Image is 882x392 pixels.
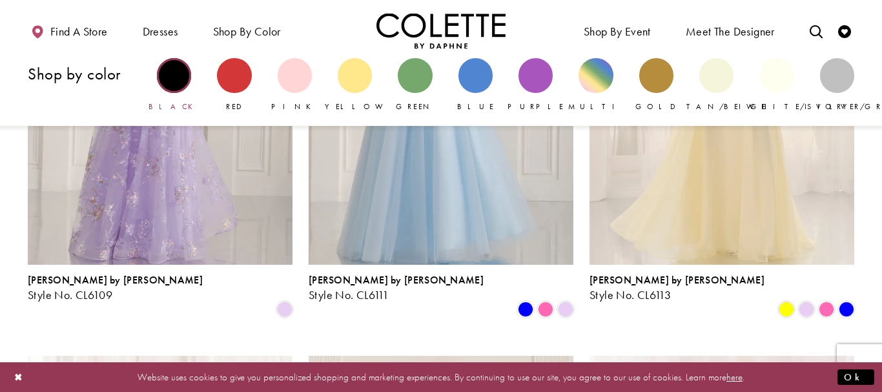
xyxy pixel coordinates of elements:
span: [PERSON_NAME] by [PERSON_NAME] [28,273,203,287]
span: Dresses [139,13,181,48]
i: Lilac [558,302,573,317]
span: Red [226,101,243,112]
h3: Shop by color [28,65,144,83]
span: Tan/Beige [686,101,767,112]
i: Pink [819,302,834,317]
a: Meet the designer [682,13,778,48]
span: Blue [457,101,494,112]
a: Toggle search [806,13,826,48]
button: Close Dialog [8,366,30,388]
a: Pink [278,58,312,112]
span: [PERSON_NAME] by [PERSON_NAME] [309,273,484,287]
span: Shop by color [210,13,284,48]
div: Colette by Daphne Style No. CL6111 [309,274,484,302]
span: Meet the designer [686,25,775,38]
a: Multi [579,58,613,112]
div: Colette by Daphne Style No. CL6109 [28,274,203,302]
i: Yellow [779,302,794,317]
span: Find a store [50,25,108,38]
span: Style No. CL6111 [309,287,389,302]
a: Green [398,58,432,112]
span: Style No. CL6109 [28,287,112,302]
i: Lilac [277,302,292,317]
i: Blue [839,302,854,317]
img: Colette by Daphne [376,13,506,48]
i: Pink [538,302,553,317]
span: Multi [568,101,624,112]
i: Blue [518,302,533,317]
a: Find a store [28,13,110,48]
a: Black [157,58,191,112]
span: Shop By Event [580,13,654,48]
span: [PERSON_NAME] by [PERSON_NAME] [590,273,764,287]
a: Gold [639,58,673,112]
a: Visit Home Page [376,13,506,48]
a: Purple [518,58,553,112]
span: White/Ivory [746,101,854,112]
a: Tan/Beige [699,58,733,112]
a: Check Wishlist [835,13,854,48]
span: Green [396,101,434,112]
span: Style No. CL6113 [590,287,671,302]
span: Purple [508,101,563,112]
span: Pink [271,101,318,112]
a: Red [217,58,251,112]
p: Website uses cookies to give you personalized shopping and marketing experiences. By continuing t... [93,368,789,386]
a: here [726,370,743,383]
span: Dresses [143,25,178,38]
span: Yellow [325,101,390,112]
a: Blue [458,58,493,112]
a: Silver/Gray [820,58,854,112]
span: Shop by color [213,25,281,38]
div: Colette by Daphne Style No. CL6113 [590,274,764,302]
a: Yellow [338,58,372,112]
span: Black [149,101,200,112]
a: White/Ivory [759,58,794,112]
button: Submit Dialog [837,369,874,385]
i: Lilac [799,302,814,317]
span: Shop By Event [584,25,651,38]
span: Gold [635,101,677,112]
